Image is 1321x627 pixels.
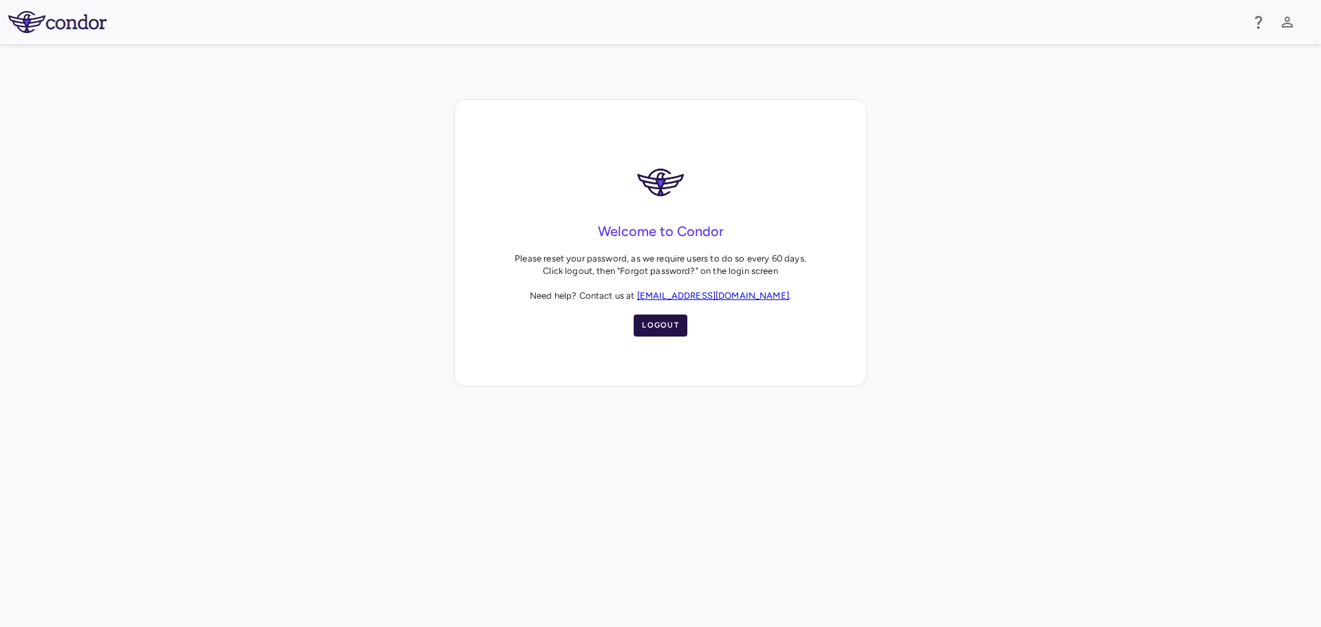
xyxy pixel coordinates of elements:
[515,253,806,302] p: Please reset your password, as we require users to do so every 60 days. Click logout, then "Forgo...
[8,11,107,33] img: logo-full-SnFGN8VE.png
[633,155,688,210] img: logo-DRQAiqc6.png
[637,290,789,301] a: [EMAIL_ADDRESS][DOMAIN_NAME]
[598,221,724,242] h4: Welcome to Condor
[634,315,687,337] button: Logout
